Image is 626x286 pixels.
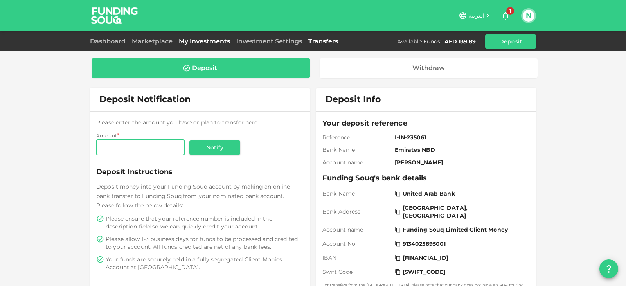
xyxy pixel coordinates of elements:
[320,58,538,78] a: Withdraw
[397,38,441,45] div: Available Funds :
[322,268,392,276] span: Swift Code
[176,38,233,45] a: My Investments
[322,240,392,248] span: Account No
[395,146,527,154] span: Emirates NBD
[99,94,191,104] span: Deposit Notification
[233,38,305,45] a: Investment Settings
[444,38,476,45] div: AED 139.89
[322,190,392,198] span: Bank Name
[106,235,302,251] span: Please allow 1-3 business days for funds to be processed and credited to your account. All funds ...
[469,12,484,19] span: العربية
[189,140,240,155] button: Notify
[96,119,259,126] span: Please enter the amount you have or plan to transfer here.
[322,226,392,234] span: Account name
[506,7,514,15] span: 1
[403,226,508,234] span: Funding Souq Limited Client Money
[106,215,302,230] span: Please ensure that your reference number is included in the description field so we can quickly c...
[96,183,290,209] span: Deposit money into your Funding Souq account by making an online bank transfer to Funding Souq fr...
[403,190,455,198] span: United Arab Bank
[599,259,618,278] button: question
[403,268,446,276] span: [SWIFT_CODE]
[96,133,117,139] span: Amount
[326,94,381,105] span: Deposit Info
[192,64,217,72] div: Deposit
[106,255,302,271] span: Your funds are securely held in a fully segregated Client Monies Account at [GEOGRAPHIC_DATA].
[403,240,446,248] span: 9134025895001
[322,146,392,154] span: Bank Name
[322,208,392,216] span: Bank Address
[96,140,185,155] input: amount
[90,38,129,45] a: Dashboard
[322,158,392,166] span: Account name
[412,64,445,72] div: Withdraw
[129,38,176,45] a: Marketplace
[305,38,341,45] a: Transfers
[395,133,527,141] span: I-IN-235061
[403,254,449,262] span: [FINANCIAL_ID]
[322,254,392,262] span: IBAN
[395,158,527,166] span: [PERSON_NAME]
[322,118,530,129] span: Your deposit reference
[96,166,304,177] span: Deposit Instructions
[322,173,530,183] span: Funding Souq's bank details
[322,133,392,141] span: Reference
[485,34,536,49] button: Deposit
[92,58,310,78] a: Deposit
[523,10,534,22] button: N
[403,204,525,219] span: [GEOGRAPHIC_DATA], [GEOGRAPHIC_DATA]
[498,8,513,23] button: 1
